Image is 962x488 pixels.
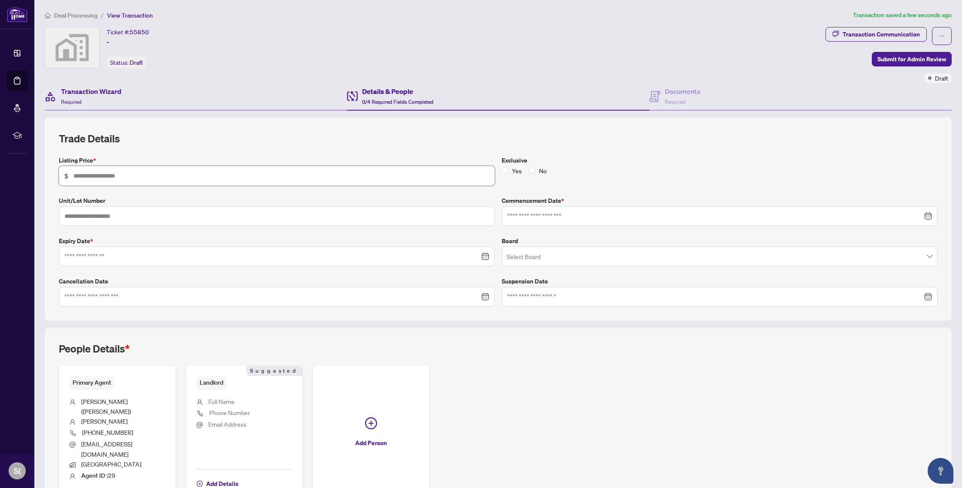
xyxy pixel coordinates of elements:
span: [EMAIL_ADDRESS][DOMAIN_NAME] [81,440,132,458]
span: plus-circle [365,417,377,429]
span: Draft [130,59,143,66]
button: Transaction Communication [825,27,927,42]
span: Email Address [208,420,247,428]
span: 0/4 Required Fields Completed [362,99,433,105]
article: Transaction saved a few seconds ago [853,10,952,20]
b: Agent ID : [81,472,108,479]
h4: Details & People [362,86,433,96]
div: Status: [107,57,146,68]
label: Exclusive [502,156,938,165]
span: S( [14,465,21,477]
h4: Transaction Wizard [61,86,122,96]
span: Required [61,99,82,105]
img: svg%3e [45,27,99,68]
span: Primary Agent [69,376,115,389]
span: $ [64,171,68,181]
label: Suspension Date [502,277,938,286]
span: View Transaction [107,12,153,19]
h4: Documents [665,86,700,96]
img: logo [7,6,27,22]
span: [PERSON_NAME] ([PERSON_NAME]) [81,398,131,415]
label: Commencement Date [502,196,938,205]
div: Ticket #: [107,27,149,37]
span: Draft [935,73,948,83]
span: Suggested [247,366,302,376]
span: Yes [508,166,525,175]
label: Unit/Lot Number [59,196,495,205]
span: Submit for Admin Review [877,52,946,66]
span: plus-circle [197,481,203,487]
span: 55850 [130,28,149,36]
span: [GEOGRAPHIC_DATA] [81,460,141,468]
label: Listing Price [59,156,495,165]
span: Phone Number [209,409,250,416]
button: Open asap [928,458,953,484]
span: [PHONE_NUMBER] [82,428,133,436]
label: Expiry Date [59,236,495,246]
span: Required [665,99,685,105]
span: Full Name [208,398,234,405]
span: home [45,12,51,18]
span: Deal Processing [54,12,97,19]
label: Board [502,236,938,246]
span: Landlord [196,376,227,389]
span: Add Person [355,436,387,450]
label: Cancellation Date [59,277,495,286]
button: Submit for Admin Review [872,52,952,66]
div: Transaction Communication [843,27,920,41]
h2: Trade Details [59,132,938,145]
span: 29 [81,471,116,479]
span: No [536,166,550,175]
span: [PERSON_NAME] [81,417,128,425]
h2: People Details [59,342,130,355]
span: ellipsis [939,33,945,39]
span: - [107,37,109,47]
li: / [101,10,104,20]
